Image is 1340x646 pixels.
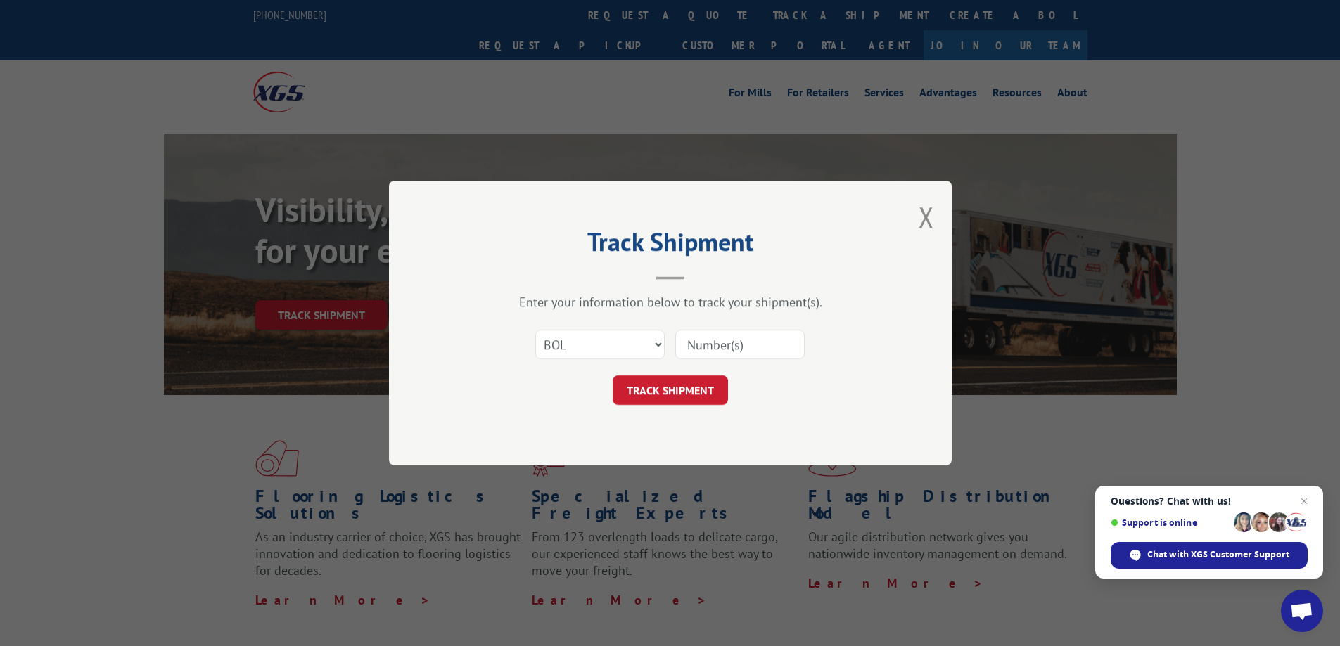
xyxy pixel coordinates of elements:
span: Support is online [1111,517,1229,528]
input: Number(s) [675,330,805,359]
button: TRACK SHIPMENT [613,375,728,405]
button: Close modal [919,198,934,235]
span: Chat with XGS Customer Support [1147,548,1289,561]
span: Chat with XGS Customer Support [1111,542,1308,569]
h2: Track Shipment [459,232,881,259]
div: Enter your information below to track your shipment(s). [459,294,881,310]
span: Questions? Chat with us! [1111,496,1308,507]
a: Open chat [1281,590,1323,632]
